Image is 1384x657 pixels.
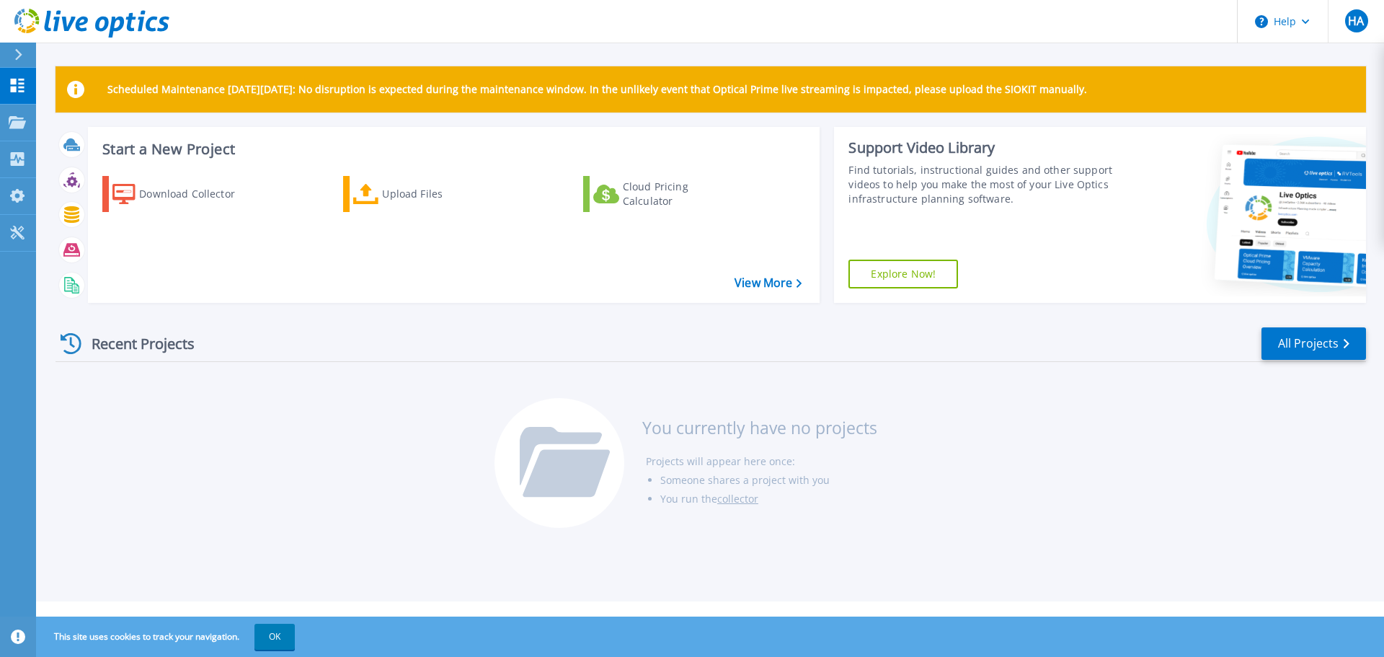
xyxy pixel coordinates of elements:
[139,180,254,208] div: Download Collector
[660,490,877,508] li: You run the
[102,176,263,212] a: Download Collector
[107,84,1087,95] p: Scheduled Maintenance [DATE][DATE]: No disruption is expected during the maintenance window. In t...
[660,471,877,490] li: Someone shares a project with you
[848,260,958,288] a: Explore Now!
[40,624,295,650] span: This site uses cookies to track your navigation.
[717,492,758,506] a: collector
[735,276,802,290] a: View More
[623,180,738,208] div: Cloud Pricing Calculator
[848,163,1119,206] div: Find tutorials, instructional guides and other support videos to help you make the most of your L...
[642,420,877,436] h3: You currently have no projects
[848,138,1119,157] div: Support Video Library
[254,624,295,650] button: OK
[1348,15,1364,27] span: HA
[646,452,877,471] li: Projects will appear here once:
[102,141,802,157] h3: Start a New Project
[583,176,744,212] a: Cloud Pricing Calculator
[1261,327,1366,360] a: All Projects
[343,176,504,212] a: Upload Files
[382,180,497,208] div: Upload Files
[56,326,214,361] div: Recent Projects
